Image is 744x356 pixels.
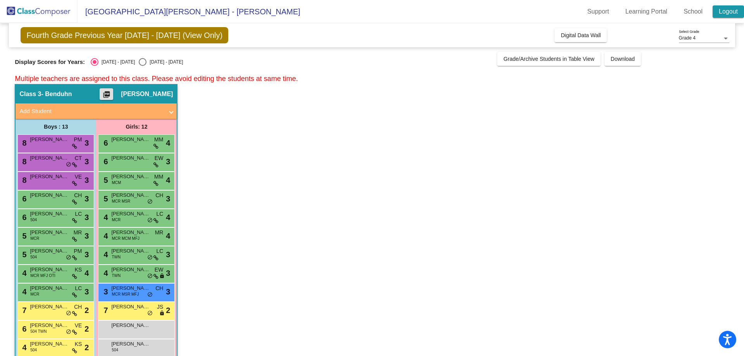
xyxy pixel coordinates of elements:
[74,229,82,237] span: MR
[91,58,183,66] mat-radio-group: Select an option
[100,88,113,100] button: Print Students Details
[19,107,164,116] mat-panel-title: Add Student
[75,284,82,292] span: LC
[147,292,153,298] span: do_not_disturb_alt
[30,291,39,297] span: MCR
[84,267,89,279] span: 4
[111,266,150,273] span: [PERSON_NAME]
[166,193,170,205] span: 3
[102,213,108,222] span: 4
[166,212,170,223] span: 4
[157,303,163,311] span: JS
[155,266,164,274] span: EW
[30,347,37,353] span: 504
[19,90,41,98] span: Class 3
[147,255,153,261] span: do_not_disturb_alt
[30,284,69,292] span: [PERSON_NAME]
[84,137,89,149] span: 3
[111,136,150,143] span: [PERSON_NAME]
[30,173,69,181] span: [PERSON_NAME]
[30,340,69,348] span: [PERSON_NAME]
[102,91,111,101] mat-icon: picture_as_pdf
[30,210,69,218] span: [PERSON_NAME]
[30,217,37,223] span: 504
[15,58,85,65] span: Display Scores for Years:
[66,162,71,168] span: do_not_disturb_alt
[555,28,607,42] button: Digital Data Wall
[96,119,177,134] div: Girls: 12
[147,310,153,316] span: do_not_disturb_alt
[157,210,164,218] span: LC
[15,75,298,83] span: Multiple teachers are assigned to this class. Please avoid editing the students at same time.
[713,5,744,18] a: Logout
[20,232,26,240] span: 5
[102,250,108,259] span: 4
[74,136,82,144] span: PM
[155,284,163,292] span: CH
[84,304,89,316] span: 2
[74,247,82,255] span: PM
[147,273,153,279] span: do_not_disturb_alt
[604,52,641,66] button: Download
[20,269,26,277] span: 4
[111,229,150,236] span: [PERSON_NAME]
[112,291,139,297] span: MCR MSR MFJ
[75,322,82,330] span: VE
[98,58,135,65] div: [DATE] - [DATE]
[30,191,69,199] span: [PERSON_NAME]
[30,322,69,329] span: [PERSON_NAME]
[84,230,89,242] span: 3
[166,156,170,167] span: 3
[66,329,71,335] span: do_not_disturb_alt
[15,119,96,134] div: Boys : 13
[154,136,163,144] span: MM
[166,286,170,298] span: 3
[66,310,71,316] span: do_not_disturb_alt
[111,191,150,199] span: [PERSON_NAME]
[20,343,26,352] span: 4
[146,58,183,65] div: [DATE] - [DATE]
[75,340,82,348] span: KS
[102,287,108,296] span: 3
[20,176,26,184] span: 8
[679,35,696,41] span: Grade 4
[497,52,601,66] button: Grade/Archive Students in Table View
[112,180,121,186] span: MCM
[102,269,108,277] span: 4
[147,217,153,224] span: do_not_disturb_alt
[30,303,69,311] span: [PERSON_NAME]
[111,340,150,348] span: [PERSON_NAME]
[112,217,121,223] span: MCR
[84,193,89,205] span: 3
[20,157,26,166] span: 8
[74,303,82,311] span: CH
[111,322,150,329] span: [PERSON_NAME]
[15,103,177,119] mat-expansion-panel-header: Add Student
[503,56,594,62] span: Grade/Archive Students in Table View
[20,287,26,296] span: 4
[30,328,46,334] span: 504 TWN
[102,139,108,147] span: 6
[30,273,55,279] span: MCR MFJ OTI
[561,32,601,38] span: Digital Data Wall
[111,173,150,181] span: [PERSON_NAME]
[619,5,674,18] a: Learning Portal
[75,173,82,181] span: VE
[155,229,164,237] span: MR
[154,173,163,181] span: MM
[166,304,170,316] span: 2
[111,284,150,292] span: [PERSON_NAME]
[155,154,164,162] span: EW
[166,267,170,279] span: 3
[112,236,139,241] span: MCR MCM MFJ
[111,303,150,311] span: [PERSON_NAME]
[75,266,82,274] span: KS
[66,255,71,261] span: do_not_disturb_alt
[30,236,39,241] span: MCR
[581,5,615,18] a: Support
[20,306,26,315] span: 7
[147,199,153,205] span: do_not_disturb_alt
[84,342,89,353] span: 2
[30,254,37,260] span: 504
[121,90,173,98] span: [PERSON_NAME]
